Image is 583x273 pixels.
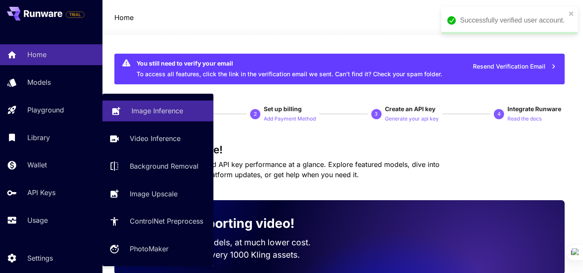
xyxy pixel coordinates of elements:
a: ControlNet Preprocess [102,211,213,232]
span: Integrate Runware [507,105,561,112]
p: Settings [27,253,53,263]
p: Save up to $500 for every 1000 Kling assets. [128,249,326,261]
a: PhotoMaker [102,239,213,259]
a: Image Upscale [102,183,213,204]
p: 4 [498,110,501,118]
p: Models [27,77,51,87]
button: close [568,10,574,17]
p: Home [114,12,134,23]
p: Read the docs [507,115,542,123]
p: Library [27,132,50,143]
p: Usage [27,215,48,225]
p: Wallet [27,160,47,170]
p: Add Payment Method [264,115,316,123]
p: API Keys [27,187,55,198]
span: TRIAL [66,11,84,18]
p: Background Removal [130,161,198,171]
p: Playground [27,105,64,115]
nav: breadcrumb [114,12,134,23]
h3: Welcome to Runware! [114,144,565,156]
p: Now supporting video! [152,214,294,233]
p: Home [27,49,47,60]
div: To access all features, click the link in the verification email we sent. Can’t find it? Check yo... [137,56,442,82]
div: Successfully verified user account. [460,15,566,26]
span: Add your payment card to enable full platform functionality. [66,9,85,20]
p: 3 [375,110,378,118]
p: Video Inference [130,133,181,144]
a: Image Inference [102,101,213,121]
button: Resend Verification Email [468,58,561,75]
a: Background Removal [102,156,213,177]
p: Image Upscale [130,189,178,199]
span: Create an API key [385,105,435,112]
p: Generate your api key [385,115,439,123]
div: You still need to verify your email [137,59,442,68]
span: Check out your usage stats and API key performance at a glance. Explore featured models, dive int... [114,160,440,179]
p: Image Inference [131,106,183,116]
p: ControlNet Preprocess [130,216,203,226]
a: Video Inference [102,128,213,149]
p: PhotoMaker [130,244,169,254]
span: Set up billing [264,105,302,112]
p: Run the best video models, at much lower cost. [128,236,326,249]
p: 2 [254,110,257,118]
